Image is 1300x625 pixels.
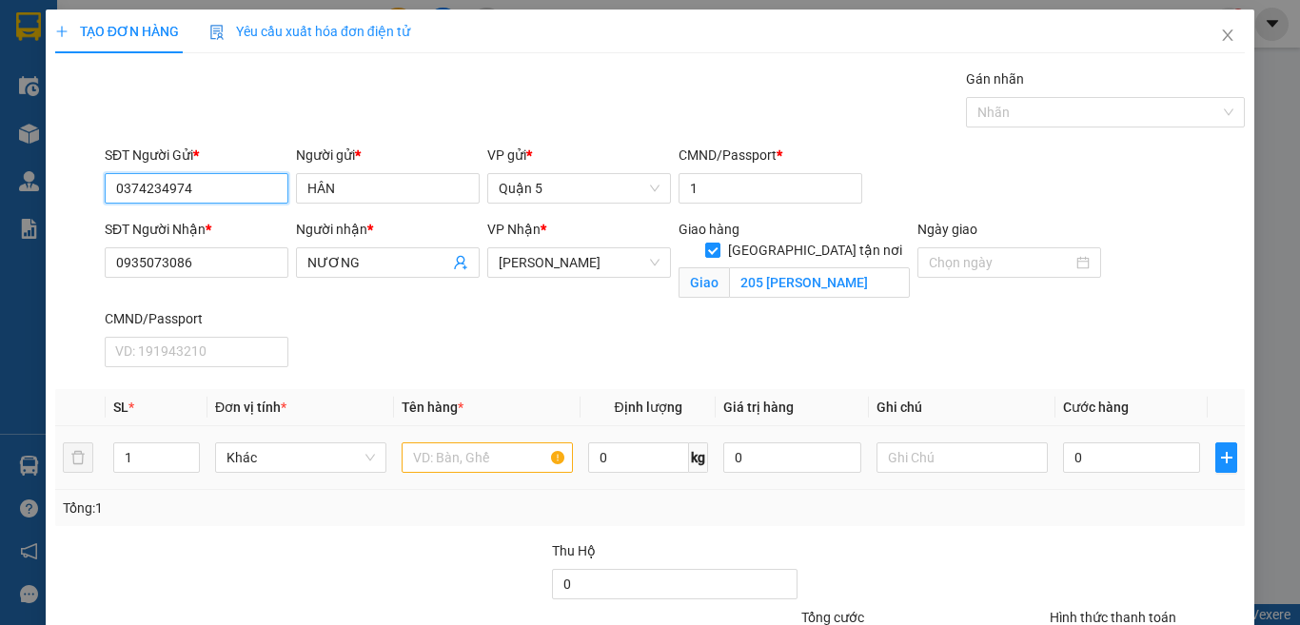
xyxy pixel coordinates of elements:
span: Đơn vị tính [215,400,286,415]
span: user-add [453,255,468,270]
input: 0 [723,442,860,473]
div: Người nhận [296,219,480,240]
span: plus [1216,450,1236,465]
div: Tổng: 1 [63,498,503,518]
span: Khác [227,443,375,472]
button: Close [1201,10,1254,63]
div: CMND/Passport [105,308,288,329]
input: Ngày giao [929,252,1073,273]
button: delete [63,442,93,473]
b: Trà Lan Viên - Gửi khách hàng [117,28,188,216]
span: Quận 5 [499,174,660,203]
div: Người gửi [296,145,480,166]
span: Lê Hồng Phong [499,248,660,277]
span: Giá trị hàng [723,400,794,415]
span: VP Nhận [487,222,541,237]
li: (c) 2017 [160,90,262,114]
input: Ghi Chú [877,442,1048,473]
input: VD: Bàn, Ghế [402,442,573,473]
button: plus [1215,442,1237,473]
div: SĐT Người Nhận [105,219,288,240]
span: [GEOGRAPHIC_DATA] tận nơi [720,240,910,261]
div: CMND/Passport [679,145,862,166]
span: Thu Hộ [552,543,596,558]
span: Định lượng [614,400,681,415]
b: [DOMAIN_NAME] [160,72,262,88]
div: SĐT Người Gửi [105,145,288,166]
span: Giao hàng [679,222,739,237]
div: VP gửi [487,145,671,166]
span: Yêu cầu xuất hóa đơn điện tử [209,24,410,39]
span: Tổng cước [801,610,864,625]
b: Trà Lan Viên [24,123,69,212]
img: logo.jpg [207,24,252,69]
label: Gán nhãn [966,71,1024,87]
input: Giao tận nơi [729,267,910,298]
span: Tên hàng [402,400,463,415]
span: SL [113,400,128,415]
th: Ghi chú [869,389,1055,426]
label: Ngày giao [917,222,977,237]
span: Cước hàng [1063,400,1129,415]
span: close [1220,28,1235,43]
span: Giao [679,267,729,298]
span: TẠO ĐƠN HÀNG [55,24,179,39]
span: plus [55,25,69,38]
img: icon [209,25,225,40]
label: Hình thức thanh toán [1050,610,1176,625]
span: kg [689,442,708,473]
